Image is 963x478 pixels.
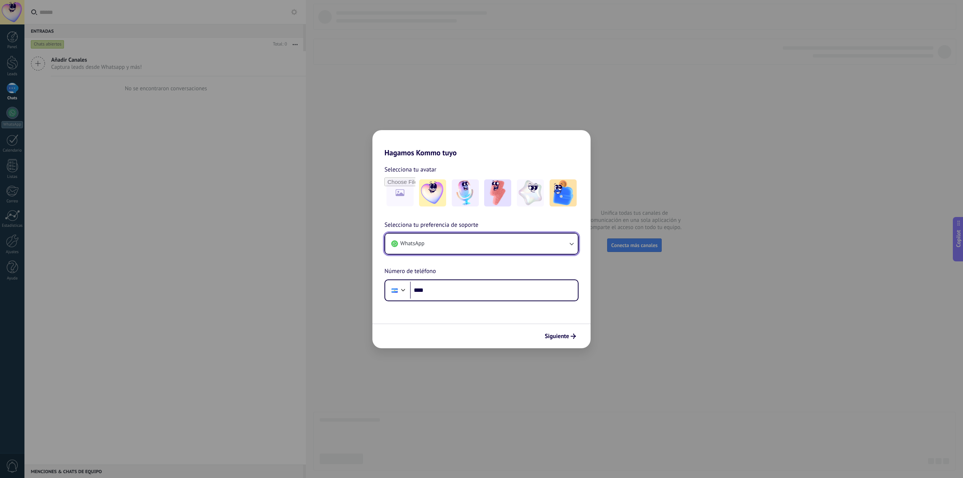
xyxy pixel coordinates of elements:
[517,179,544,206] img: -4.jpeg
[541,330,579,343] button: Siguiente
[484,179,511,206] img: -3.jpeg
[384,165,436,175] span: Selecciona tu avatar
[400,240,424,247] span: WhatsApp
[384,220,478,230] span: Selecciona tu preferencia de soporte
[550,179,577,206] img: -5.jpeg
[387,282,402,298] div: Nicaragua: + 505
[372,130,591,157] h2: Hagamos Kommo tuyo
[385,234,578,254] button: WhatsApp
[419,179,446,206] img: -1.jpeg
[545,334,569,339] span: Siguiente
[452,179,479,206] img: -2.jpeg
[384,267,436,276] span: Número de teléfono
